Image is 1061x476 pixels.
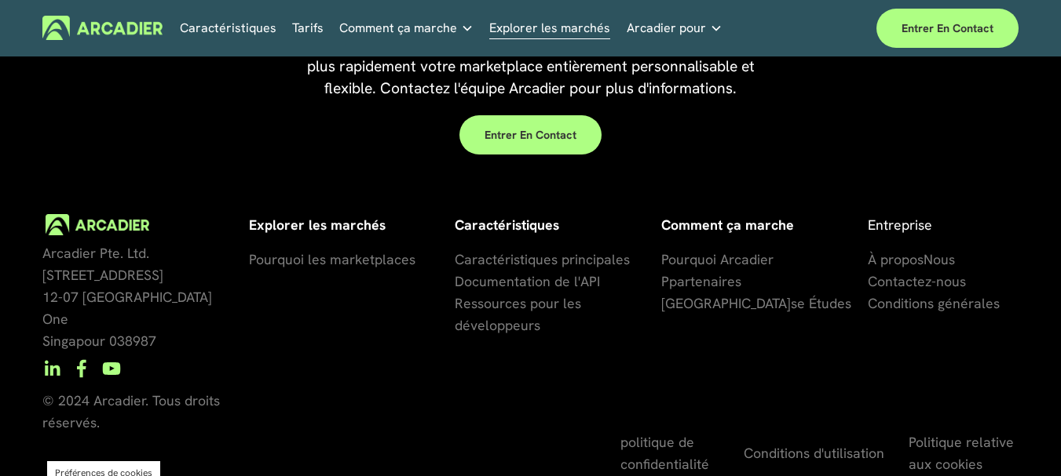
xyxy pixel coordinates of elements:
font: Explorer les marchés [489,20,610,36]
a: liste déroulante des dossiers [627,16,723,40]
a: Entrer en contact [876,9,1019,48]
a: Conditions générales [868,293,1000,314]
div: Widget de chat [982,401,1061,476]
a: Tarifs [292,16,324,40]
font: Arcadier pour [627,20,706,36]
font: partenaires [669,272,741,290]
font: Caractéristiques [180,20,276,36]
font: © 2024 Arcadier. Tous droits réservés. [42,391,224,431]
font: Tarifs [292,20,324,36]
font: À propos [868,250,924,268]
a: Ressources pour les développeurs [455,293,647,336]
a: Pourquoi Arcadier [661,249,774,271]
a: Facebook [72,359,91,378]
a: se Études [791,293,851,314]
font: Arcadier Pte. Ltd. [42,244,149,262]
font: Explorer les marchés [249,216,386,234]
a: LinkedIn [42,359,61,378]
a: Pourquoi les marketplaces [249,249,415,271]
a: [GEOGRAPHIC_DATA] [661,293,791,314]
a: Caractéristiques [180,16,276,40]
font: se Études [791,294,851,312]
font: Nous [924,250,955,268]
font: Comment ça marche [661,216,794,234]
a: Explorer les marchés [489,16,610,40]
font: Entrer en contact [485,128,576,142]
font: Comment ça marche [339,20,457,36]
iframe: Widget de discussion [982,401,1061,476]
font: Singapour 038987 [42,332,156,350]
a: Conditions d'utilisation [744,442,884,464]
font: Contactez-nous [868,272,966,290]
a: P [661,271,669,293]
a: partenaires [669,271,741,293]
font: Pourquoi les marketplaces [249,250,415,268]
font: Entreprise [868,216,932,234]
font: Politique relative aux cookies [909,433,1014,473]
a: YouTube [102,359,121,378]
img: Arcadier [42,16,163,40]
font: Documentation de l'API [455,272,600,290]
a: Documentation de l'API [455,271,600,293]
font: Découvrez la puissance de notre technologie basée sur API et lancez plus rapidement votre marketp... [301,35,765,98]
font: [STREET_ADDRESS] [42,266,163,284]
font: politique de confidentialité [620,433,709,473]
font: Conditions générales [868,294,1000,312]
a: Contactez-nous [868,271,966,293]
font: 12-07 [GEOGRAPHIC_DATA] One [42,288,216,328]
a: liste déroulante des dossiers [339,16,474,40]
font: Pourquoi Arcadier [661,250,774,268]
a: politique de confidentialité [620,431,730,475]
a: Caractéristiques principales [455,249,630,271]
font: P [661,272,669,290]
font: [GEOGRAPHIC_DATA] [661,294,791,312]
font: Caractéristiques [455,216,559,234]
font: Conditions d'utilisation [744,444,884,462]
font: Ressources pour les développeurs [455,294,581,334]
a: Politique relative aux cookies [909,431,1019,475]
a: Entrer en contact [459,115,602,154]
font: Entrer en contact [902,21,993,35]
a: À propos [868,249,924,271]
font: Caractéristiques principales [455,250,630,268]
